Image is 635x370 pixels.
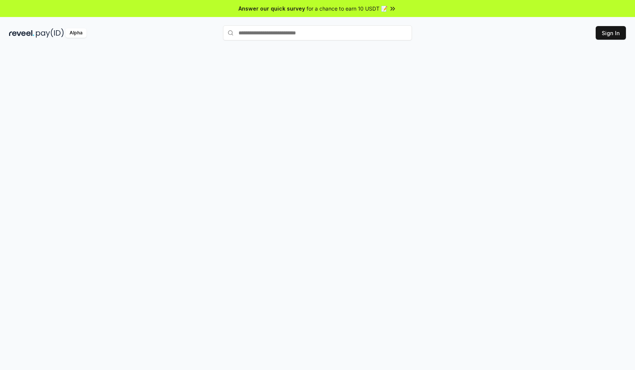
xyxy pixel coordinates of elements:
[36,28,64,38] img: pay_id
[239,5,305,12] span: Answer our quick survey
[9,28,34,38] img: reveel_dark
[65,28,87,38] div: Alpha
[596,26,626,40] button: Sign In
[307,5,387,12] span: for a chance to earn 10 USDT 📝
